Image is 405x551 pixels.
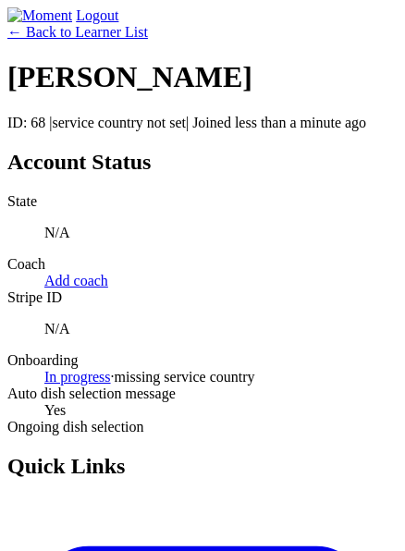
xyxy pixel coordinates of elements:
[7,419,398,435] dt: Ongoing dish selection
[44,321,398,337] p: N/A
[44,225,398,241] p: N/A
[7,60,398,94] h1: [PERSON_NAME]
[7,115,398,131] p: ID: 68 | | Joined less than a minute ago
[76,7,118,23] a: Logout
[44,273,108,288] a: Add coach
[7,386,398,402] dt: Auto dish selection message
[7,193,398,210] dt: State
[44,402,66,418] span: Yes
[7,256,398,273] dt: Coach
[115,369,255,385] span: missing service country
[7,150,398,175] h2: Account Status
[53,115,186,130] span: service country not set
[7,289,398,306] dt: Stripe ID
[44,369,111,385] a: In progress
[7,352,398,369] dt: Onboarding
[7,24,148,40] a: ← Back to Learner List
[7,454,398,479] h2: Quick Links
[7,7,72,24] img: Moment
[111,369,115,385] span: ·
